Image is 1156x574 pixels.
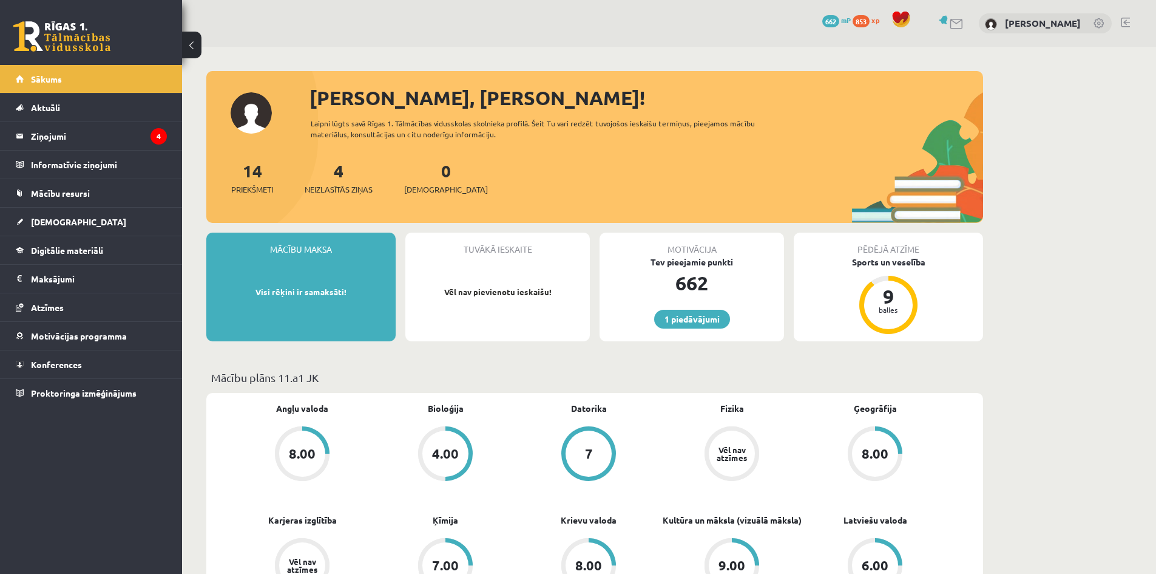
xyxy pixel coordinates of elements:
div: 8.00 [575,559,602,572]
a: Latviešu valoda [843,514,907,527]
legend: Maksājumi [31,265,167,293]
a: Rīgas 1. Tālmācības vidusskola [13,21,110,52]
div: Pēdējā atzīme [794,233,983,256]
i: 4 [150,128,167,145]
div: 662 [600,268,784,298]
a: Karjeras izglītība [268,514,337,527]
a: Sports un veselība 9 balles [794,256,983,336]
a: 0[DEMOGRAPHIC_DATA] [404,160,488,196]
a: Vēl nav atzīmes [660,426,803,483]
a: Datorika [571,402,607,415]
div: Motivācija [600,233,784,256]
a: Sākums [16,65,167,93]
a: Atzīmes [16,293,167,321]
div: 8.00 [862,447,888,460]
a: Mācību resursi [16,179,167,207]
div: 4.00 [432,447,459,460]
a: Ziņojumi4 [16,122,167,150]
p: Mācību plāns 11.a1 JK [211,369,978,386]
a: [DEMOGRAPHIC_DATA] [16,208,167,236]
a: 853 xp [853,15,885,25]
span: mP [841,15,851,25]
div: Vēl nav atzīmes [715,446,749,462]
a: 4Neizlasītās ziņas [305,160,373,196]
div: 7 [585,447,593,460]
span: Digitālie materiāli [31,245,103,256]
a: Angļu valoda [276,402,328,415]
span: 662 [822,15,839,27]
a: 8.00 [231,426,374,483]
span: Proktoringa izmēģinājums [31,388,137,398]
span: [DEMOGRAPHIC_DATA] [404,183,488,196]
span: Sākums [31,73,62,84]
div: 9.00 [718,559,745,572]
a: Motivācijas programma [16,322,167,350]
a: 14Priekšmeti [231,160,273,196]
a: [PERSON_NAME] [1005,17,1081,29]
p: Vēl nav pievienotu ieskaišu! [411,286,584,298]
span: Aktuāli [31,102,60,113]
div: Mācību maksa [206,233,396,256]
div: 7.00 [432,559,459,572]
div: 8.00 [289,447,316,460]
span: Priekšmeti [231,183,273,196]
div: balles [870,306,907,313]
div: Laipni lūgts savā Rīgas 1. Tālmācības vidusskolas skolnieka profilā. Šeit Tu vari redzēt tuvojošo... [311,118,777,140]
a: 662 mP [822,15,851,25]
a: Informatīvie ziņojumi [16,151,167,179]
span: Motivācijas programma [31,330,127,341]
span: Konferences [31,359,82,370]
a: Fizika [720,402,744,415]
a: Ķīmija [433,514,458,527]
a: 8.00 [803,426,947,483]
span: Neizlasītās ziņas [305,183,373,196]
span: 853 [853,15,870,27]
a: Kultūra un māksla (vizuālā māksla) [663,514,802,527]
div: [PERSON_NAME], [PERSON_NAME]! [309,83,983,112]
img: Endijs Krūmiņš [985,18,997,30]
a: Bioloģija [428,402,464,415]
p: Visi rēķini ir samaksāti! [212,286,390,298]
span: Mācību resursi [31,188,90,199]
legend: Informatīvie ziņojumi [31,151,167,179]
a: Krievu valoda [561,514,617,527]
a: 7 [517,426,660,483]
div: Tuvākā ieskaite [405,233,590,256]
a: Konferences [16,350,167,378]
a: Maksājumi [16,265,167,293]
div: 6.00 [862,559,888,572]
legend: Ziņojumi [31,122,167,150]
a: Aktuāli [16,94,167,121]
div: 9 [870,287,907,306]
span: Atzīmes [31,302,64,313]
span: xp [871,15,879,25]
a: 4.00 [374,426,517,483]
a: 1 piedāvājumi [654,310,730,329]
div: Sports un veselība [794,256,983,268]
div: Vēl nav atzīmes [285,558,319,573]
a: Ģeogrāfija [854,402,897,415]
div: Tev pieejamie punkti [600,256,784,268]
a: Digitālie materiāli [16,236,167,264]
span: [DEMOGRAPHIC_DATA] [31,216,126,227]
a: Proktoringa izmēģinājums [16,379,167,407]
